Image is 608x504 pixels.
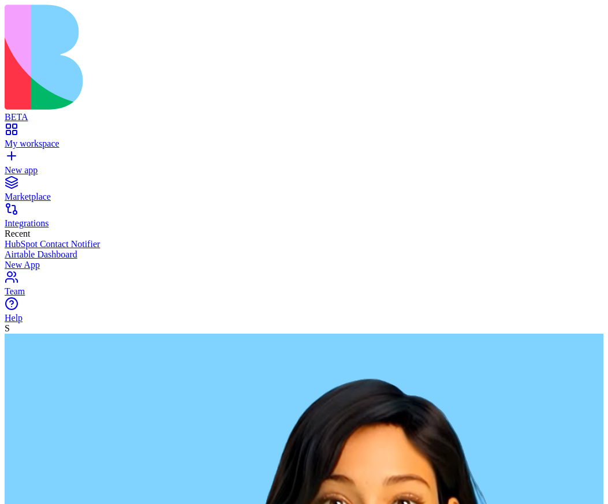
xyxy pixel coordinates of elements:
a: New app [5,155,603,176]
div: My workspace [5,139,603,149]
span: Recent [5,229,30,238]
a: Marketplace [5,181,603,202]
div: Help [5,313,603,323]
div: Marketplace [5,192,603,202]
a: Team [5,276,603,297]
a: HubSpot Contact Notifier [5,239,603,249]
a: BETA [5,102,603,122]
a: Integrations [5,208,603,229]
a: My workspace [5,128,603,149]
div: New app [5,165,603,176]
div: Team [5,286,603,297]
a: Airtable Dashboard [5,249,603,260]
div: BETA [5,112,603,122]
a: Help [5,303,603,323]
div: Integrations [5,218,603,229]
span: S [5,323,10,333]
img: logo [5,5,469,110]
a: New App [5,260,603,270]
